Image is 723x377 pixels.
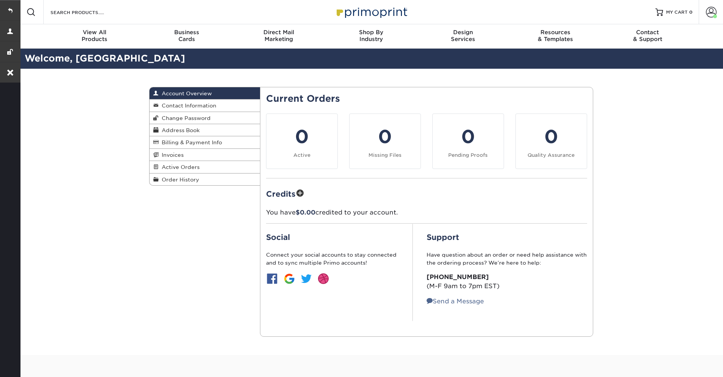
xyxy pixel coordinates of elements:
a: 0 Pending Proofs [432,114,504,169]
span: Resources [509,29,602,36]
h2: Credits [266,188,587,199]
a: Invoices [150,149,260,161]
span: 0 [689,9,693,15]
div: 0 [437,123,499,150]
a: Contact& Support [602,24,694,49]
div: 0 [354,123,416,150]
a: Address Book [150,124,260,136]
small: Active [293,152,310,158]
small: Missing Files [369,152,402,158]
a: Order History [150,174,260,185]
span: Order History [159,177,199,183]
input: SEARCH PRODUCTS..... [50,8,124,17]
div: & Templates [509,29,602,43]
span: $0.00 [296,209,315,216]
small: Pending Proofs [448,152,488,158]
p: Have question about an order or need help assistance with the ordering process? We’re here to help: [427,251,587,267]
span: Active Orders [159,164,200,170]
a: Shop ByIndustry [325,24,417,49]
img: btn-google.jpg [283,273,295,285]
p: You have credited to your account. [266,208,587,217]
span: Shop By [325,29,417,36]
div: & Support [602,29,694,43]
a: Change Password [150,112,260,124]
a: Send a Message [427,298,484,305]
img: btn-twitter.jpg [300,273,312,285]
a: Active Orders [150,161,260,173]
a: Account Overview [150,87,260,99]
a: Billing & Payment Info [150,136,260,148]
div: Services [417,29,509,43]
div: 0 [520,123,582,150]
div: Cards [140,29,233,43]
a: 0 Missing Files [349,114,421,169]
span: View All [49,29,141,36]
h2: Social [266,233,399,242]
span: Direct Mail [233,29,325,36]
p: Connect your social accounts to stay connected and to sync multiple Primo accounts! [266,251,399,267]
a: Contact Information [150,99,260,112]
span: Business [140,29,233,36]
img: btn-dribbble.jpg [317,273,329,285]
span: Contact Information [159,103,216,109]
strong: [PHONE_NUMBER] [427,273,489,281]
img: Primoprint [333,4,409,20]
a: 0 Active [266,114,338,169]
div: Marketing [233,29,325,43]
a: BusinessCards [140,24,233,49]
span: MY CART [666,9,688,16]
div: Products [49,29,141,43]
a: Direct MailMarketing [233,24,325,49]
img: btn-facebook.jpg [266,273,278,285]
a: Resources& Templates [509,24,602,49]
a: 0 Quality Assurance [515,114,587,169]
span: Invoices [159,152,184,158]
a: View AllProducts [49,24,141,49]
span: Contact [602,29,694,36]
div: Industry [325,29,417,43]
p: (M-F 9am to 7pm EST) [427,273,587,291]
span: Account Overview [159,90,212,96]
h2: Current Orders [266,93,587,104]
div: 0 [271,123,333,150]
h2: Welcome, [GEOGRAPHIC_DATA] [19,52,723,66]
h2: Support [427,233,587,242]
a: DesignServices [417,24,509,49]
span: Change Password [159,115,211,121]
span: Address Book [159,127,200,133]
span: Billing & Payment Info [159,139,222,145]
span: Design [417,29,509,36]
small: Quality Assurance [528,152,575,158]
